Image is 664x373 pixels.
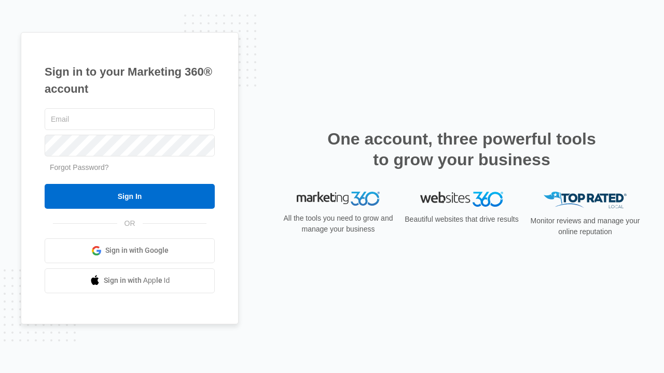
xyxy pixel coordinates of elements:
[527,216,643,237] p: Monitor reviews and manage your online reputation
[324,128,599,170] h2: One account, three powerful tools to grow your business
[404,214,520,225] p: Beautiful websites that drive results
[420,192,503,207] img: Websites 360
[117,218,143,229] span: OR
[297,192,380,206] img: Marketing 360
[45,108,215,130] input: Email
[104,275,170,286] span: Sign in with Apple Id
[45,268,215,293] a: Sign in with Apple Id
[45,184,215,209] input: Sign In
[45,238,215,263] a: Sign in with Google
[50,163,109,171] a: Forgot Password?
[105,245,169,256] span: Sign in with Google
[280,213,396,235] p: All the tools you need to grow and manage your business
[544,192,627,209] img: Top Rated Local
[45,63,215,97] h1: Sign in to your Marketing 360® account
